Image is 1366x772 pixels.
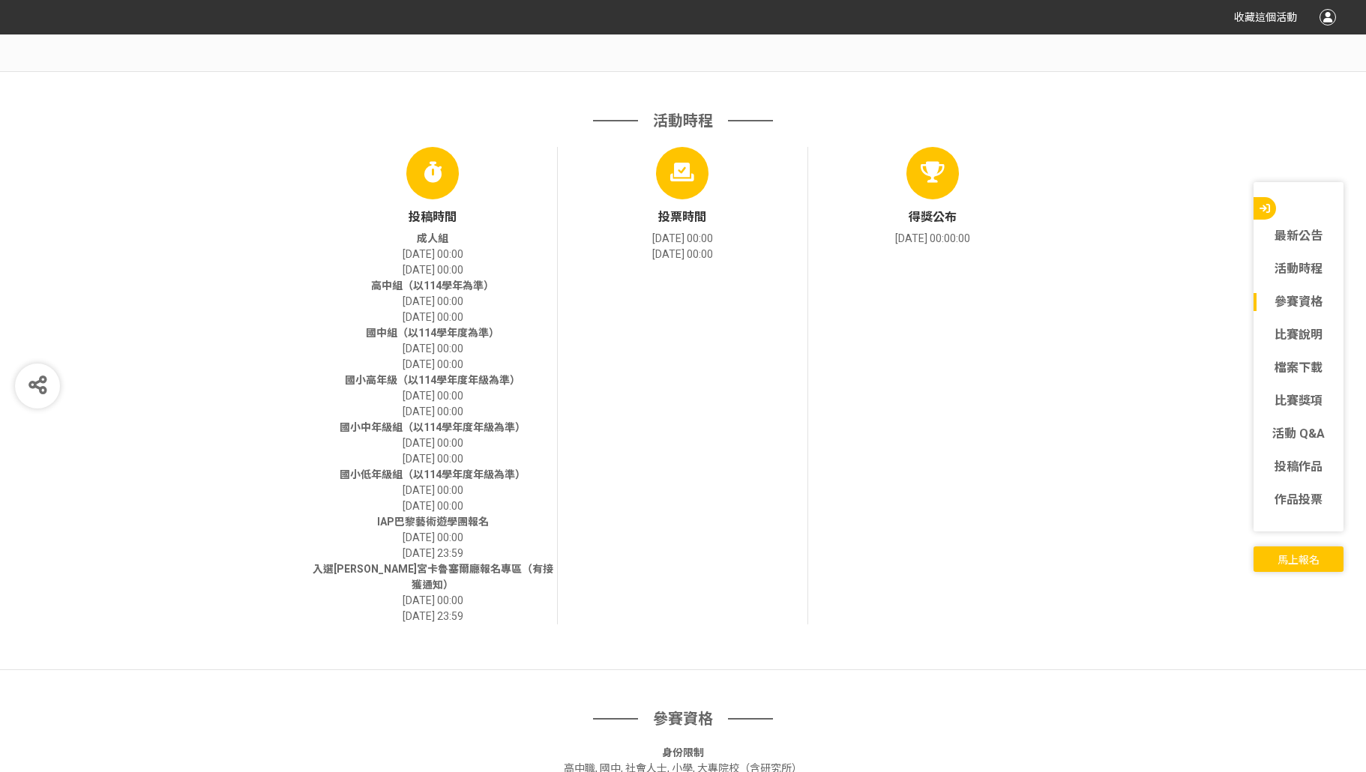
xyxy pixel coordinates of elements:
[558,208,807,226] div: 投票時間
[1254,546,1344,572] button: 馬上報名
[1254,227,1344,245] a: 最新公告
[403,264,463,276] span: [DATE] 00:00
[652,232,713,244] span: [DATE] 00:00
[1254,392,1344,410] a: 比賽獎項
[313,563,553,591] span: 入選[PERSON_NAME]宮卡魯塞爾廳報名專區（有接獲通知）
[1254,425,1344,443] a: 活動 Q&A
[1234,11,1297,23] span: 收藏這個活動
[371,280,494,292] span: 高中組（以114學年為準）
[652,248,713,260] span: [DATE] 00:00
[1275,459,1323,474] span: 投稿作品
[403,453,463,465] span: [DATE] 00:00
[1254,260,1344,278] a: 活動時程
[403,295,463,307] span: [DATE] 00:00
[1254,491,1344,509] a: 作品投票
[1278,554,1320,566] span: 馬上報名
[403,484,463,496] span: [DATE] 00:00
[403,311,463,323] span: [DATE] 00:00
[653,708,713,730] span: 參賽資格
[403,248,463,260] span: [DATE] 00:00
[417,232,448,244] span: 成人組
[895,232,970,244] span: [DATE] 00:00:00
[340,421,526,433] span: 國小中年級組（以114學年度年級為準）
[403,610,463,622] span: [DATE] 23:59
[308,208,557,226] div: 投稿時間
[403,358,463,370] span: [DATE] 00:00
[403,343,463,355] span: [DATE] 00:00
[403,390,463,402] span: [DATE] 00:00
[340,468,526,480] span: 國小低年級組（以114學年度年級為準）
[403,500,463,512] span: [DATE] 00:00
[1254,359,1344,377] a: 檔案下載
[403,531,463,543] span: [DATE] 00:00
[403,405,463,417] span: [DATE] 00:00
[403,547,463,559] span: [DATE] 23:59
[403,594,463,606] span: [DATE] 00:00
[1254,293,1344,311] a: 參賽資格
[653,109,713,132] span: 活動時程
[808,208,1058,226] div: 得獎公布
[403,437,463,449] span: [DATE] 00:00
[1254,326,1344,344] a: 比賽說明
[345,374,520,386] span: 國小高年級（以114學年度年級為準）
[366,327,499,339] span: 國中組（以114學年度為準）
[662,747,704,759] span: 身份限制
[377,516,489,528] span: IAP巴黎藝術遊學團報名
